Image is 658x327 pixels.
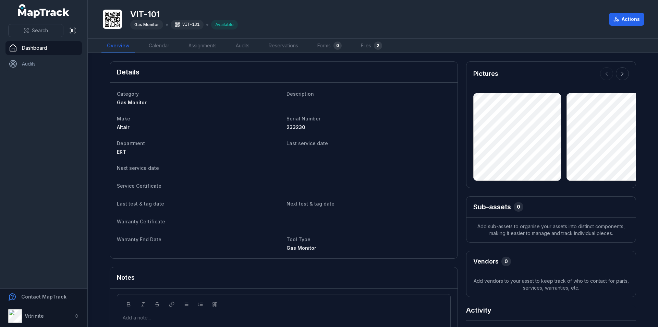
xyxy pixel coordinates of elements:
h3: Notes [117,273,135,282]
span: Warranty Certificate [117,219,165,224]
div: Available [211,20,238,30]
span: Gas Monitor [117,100,147,105]
span: ERT [117,149,126,155]
div: 0 [501,257,511,266]
h2: Sub-assets [473,202,511,212]
a: Forms0 [312,39,347,53]
h2: Activity [466,305,491,315]
span: Make [117,116,130,121]
a: Files2 [355,39,388,53]
h3: Pictures [473,69,498,79]
span: Next service date [117,165,159,171]
span: Gas Monitor [134,22,159,27]
span: Gas Monitor [287,245,316,251]
span: Serial Number [287,116,320,121]
span: Service Certificate [117,183,161,189]
span: Department [117,140,145,146]
span: Tool Type [287,236,310,242]
span: Search [32,27,48,34]
a: Calendar [143,39,175,53]
a: Audits [5,57,82,71]
a: Audits [230,39,255,53]
button: Actions [609,13,644,26]
h3: Vendors [473,257,499,266]
strong: Contact MapTrack [21,294,66,300]
button: Search [8,24,63,37]
a: Reservations [263,39,304,53]
span: Last service date [287,140,328,146]
a: Dashboard [5,41,82,55]
span: Category [117,91,139,97]
span: Warranty End Date [117,236,161,242]
span: Last test & tag date [117,201,164,207]
span: Add sub-assets to organise your assets into distinct components, making it easier to manage and t... [466,218,636,242]
span: Description [287,91,314,97]
a: Overview [101,39,135,53]
div: VIT-101 [171,20,204,30]
h1: VIT-101 [130,9,238,20]
div: 0 [514,202,523,212]
div: 2 [374,42,382,50]
strong: Vitrinite [25,313,44,319]
span: Altair [117,124,130,130]
a: Assignments [183,39,222,53]
span: Next test & tag date [287,201,334,207]
a: MapTrack [18,4,70,18]
h2: Details [117,67,139,77]
div: 0 [333,42,342,50]
span: Add vendors to your asset to keep track of who to contact for parts, services, warranties, etc. [466,272,636,297]
span: 233230 [287,124,305,130]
